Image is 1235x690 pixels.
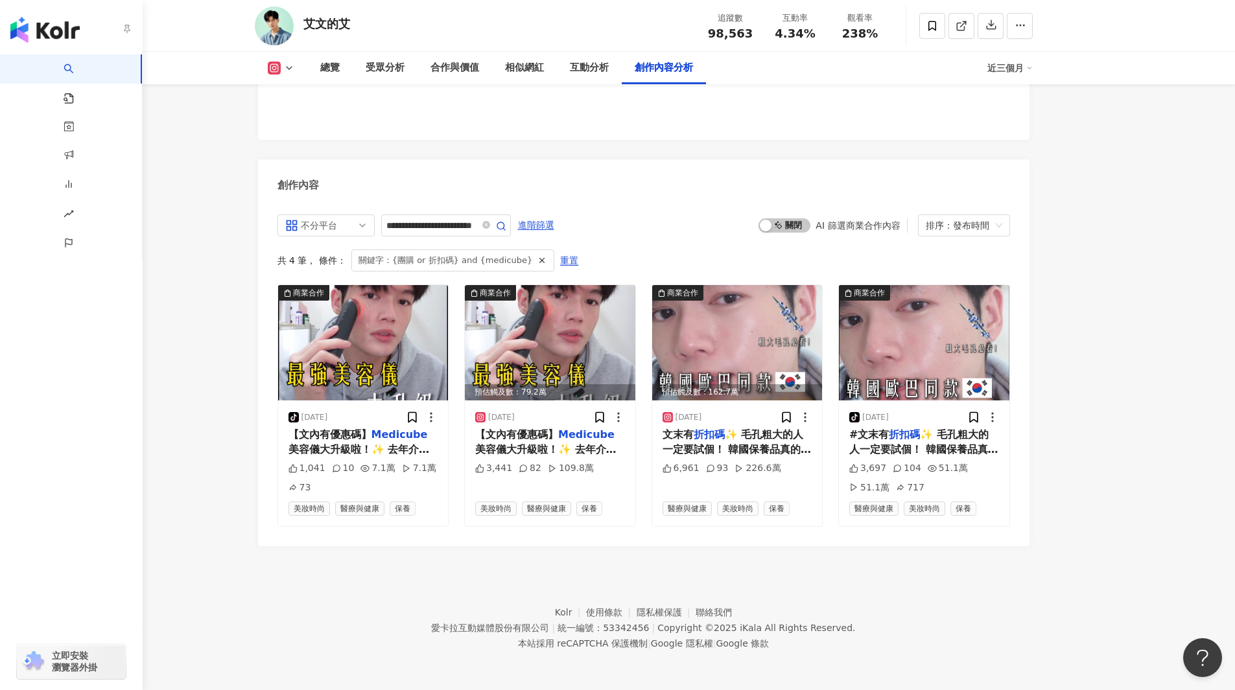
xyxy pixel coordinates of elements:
[570,60,609,76] div: 互動分析
[676,412,702,423] div: [DATE]
[465,285,635,400] img: post-image
[735,462,781,475] div: 226.6萬
[390,501,416,516] span: 保養
[893,462,921,475] div: 104
[667,286,698,299] div: 商業合作
[926,215,991,236] div: 排序：發布時間
[505,60,544,76] div: 相似網紅
[488,412,515,423] div: [DATE]
[52,650,97,673] span: 立即安裝 瀏覽器外掛
[576,501,602,516] span: 保養
[740,623,762,633] a: iKala
[717,501,759,516] span: 美妝時尚
[651,638,713,649] a: Google 隱私權
[366,60,405,76] div: 受眾分析
[862,412,889,423] div: [DATE]
[637,607,696,617] a: 隱私權保護
[360,462,395,475] div: 7.1萬
[764,501,790,516] span: 保養
[836,12,885,25] div: 觀看率
[402,462,436,475] div: 7.1萬
[849,428,889,441] span: #文末有
[303,16,350,32] div: 艾文的艾
[431,623,549,633] div: 愛卡拉互動媒體股份有限公司
[288,443,438,601] span: 美容儀大升級啦！✨ 去年介紹過的Booster-H 今年升級成Booster- Pro了！ 除了原本有的Booster模式之外 還新增了三個模式 可以幫你做到整理角質，拉提跟改善面部輪廓 所有保...
[465,384,635,400] div: 預估觸及數：79.2萬
[635,60,693,76] div: 創作內容分析
[849,501,899,516] span: 醫療與健康
[849,428,998,484] span: ✨ 毛孔粗大的人一定要試個！ 韓國保養品真的是一罐比一罐厲害 最近最流行的就是這款
[648,638,651,649] span: |
[371,428,428,441] mark: Medicube
[519,462,541,475] div: 82
[839,285,1009,400] img: post-image
[713,638,716,649] span: |
[17,644,126,679] a: chrome extension立即安裝 瀏覽器外掛
[663,428,812,484] span: ✨ 毛孔粗大的人一定要試個！ 韓國保養品真的是一罐比一罐厲害 最近最流行的就是這款
[288,462,325,475] div: 1,041
[522,501,571,516] span: 醫療與健康
[64,201,74,230] span: rise
[904,501,945,516] span: 美妝時尚
[518,636,769,651] span: 本站採用 reCAPTCHA 保護機制
[288,481,311,494] div: 73
[706,12,755,25] div: 追蹤數
[301,412,328,423] div: [DATE]
[652,623,655,633] span: |
[293,286,324,299] div: 商業合作
[896,481,924,494] div: 717
[301,215,343,236] div: 不分平台
[359,253,533,268] span: 關鍵字：{團購 or 折扣碼} and {medicube}
[320,60,340,76] div: 總覽
[839,285,1009,400] div: post-image商業合作
[430,60,479,76] div: 合作與價值
[288,428,371,441] span: 【文內有優惠碼】
[652,285,823,400] div: post-image商業合作預估觸及數：162.7萬
[278,285,449,400] img: post-image
[663,462,700,475] div: 6,961
[482,220,490,232] span: close-circle
[1183,638,1222,677] iframe: Help Scout Beacon - Open
[663,501,712,516] span: 醫療與健康
[775,27,815,40] span: 4.34%
[480,286,511,299] div: 商業合作
[854,286,885,299] div: 商業合作
[842,27,878,40] span: 238%
[816,220,900,231] div: AI 篩選商業合作內容
[696,607,732,617] a: 聯絡我們
[255,6,294,45] img: KOL Avatar
[663,428,694,441] span: 文末有
[518,215,554,236] span: 進階篩選
[465,285,635,400] div: post-image商業合作預估觸及數：79.2萬
[335,501,384,516] span: 醫療與健康
[10,17,80,43] img: logo
[558,428,615,441] mark: Medicube
[987,58,1033,78] div: 近三個月
[706,462,729,475] div: 93
[517,214,555,235] button: 進階篩選
[657,623,855,633] div: Copyright © 2025 All Rights Reserved.
[64,54,89,105] a: search
[288,501,330,516] span: 美妝時尚
[716,638,769,649] a: Google 條款
[558,623,649,633] div: 統一編號：53342456
[475,462,512,475] div: 3,441
[277,249,1010,271] div: 共 4 筆 ， 條件：
[889,428,920,441] mark: 折扣碼
[771,12,820,25] div: 互動率
[694,428,725,441] mark: 折扣碼
[708,27,753,40] span: 98,563
[849,462,886,475] div: 3,697
[475,428,558,441] span: 【文內有優惠碼】
[278,285,449,400] div: post-image商業合作
[950,501,976,516] span: 保養
[586,607,637,617] a: 使用條款
[118,209,148,222] div: BETA
[849,481,889,494] div: 51.1萬
[475,443,624,601] span: 美容儀大升級啦！✨ 去年介紹過的Booster-H 今年升級成Booster- Pro了！ 除了原本有的Booster模式之外 還新增了三個模式 可以幫你做到整理角質，拉提跟改善面部輪廓 所有保...
[332,462,355,475] div: 10
[482,221,490,229] span: close-circle
[652,285,823,400] img: post-image
[559,250,579,271] button: 重置
[555,607,586,617] a: Kolr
